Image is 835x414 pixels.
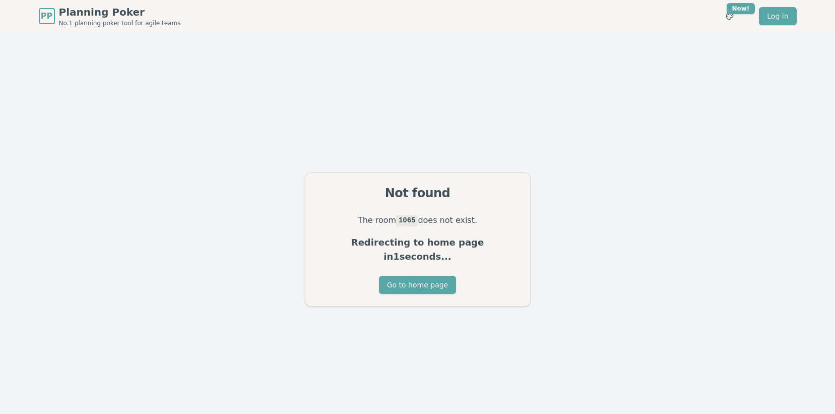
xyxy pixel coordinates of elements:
a: Log in [759,7,796,25]
code: 1065 [396,215,418,226]
button: Go to home page [379,276,456,294]
button: New! [721,7,739,25]
span: PP [41,10,52,22]
span: Planning Poker [59,5,181,19]
span: No.1 planning poker tool for agile teams [59,19,181,27]
p: Redirecting to home page in 1 seconds... [317,235,518,264]
p: The room does not exist. [317,213,518,227]
a: PPPlanning PokerNo.1 planning poker tool for agile teams [39,5,181,27]
div: Not found [317,185,518,201]
div: New! [727,3,755,14]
